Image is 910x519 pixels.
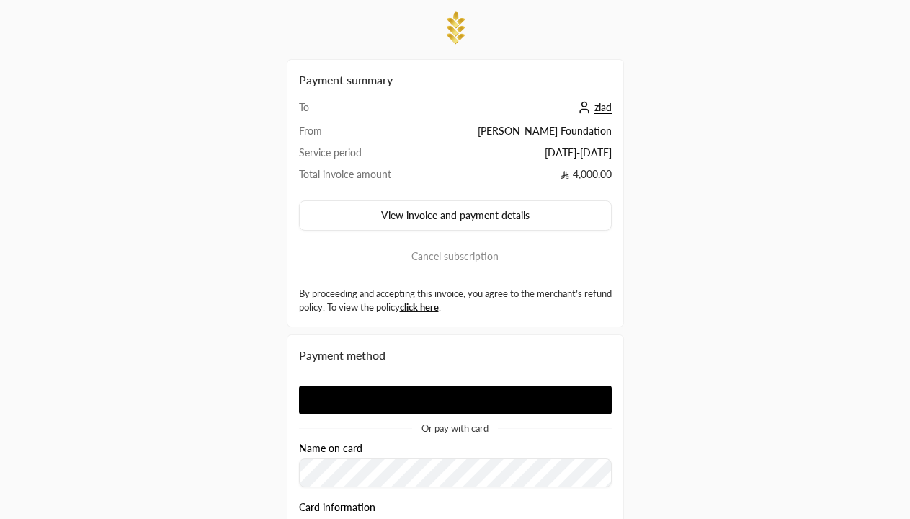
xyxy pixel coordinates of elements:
[426,124,611,146] td: [PERSON_NAME] Foundation
[299,502,375,513] legend: Card information
[594,101,612,114] span: ziad
[574,101,612,113] a: ziad
[299,443,362,454] label: Name on card
[426,167,611,189] td: 4,000.00
[299,124,427,146] td: From
[299,71,612,89] h2: Payment summary
[299,146,427,167] td: Service period
[299,287,612,315] label: By proceeding and accepting this invoice, you agree to the merchant’s refund policy. To view the ...
[299,242,612,271] button: Cancel subscription
[441,9,470,48] img: Company Logo
[299,347,612,364] div: Payment method
[299,200,612,231] button: View invoice and payment details
[299,100,427,124] td: To
[400,301,439,313] a: click here
[421,424,489,433] span: Or pay with card
[299,443,612,488] div: Name on card
[299,167,427,189] td: Total invoice amount
[426,146,611,167] td: [DATE] - [DATE]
